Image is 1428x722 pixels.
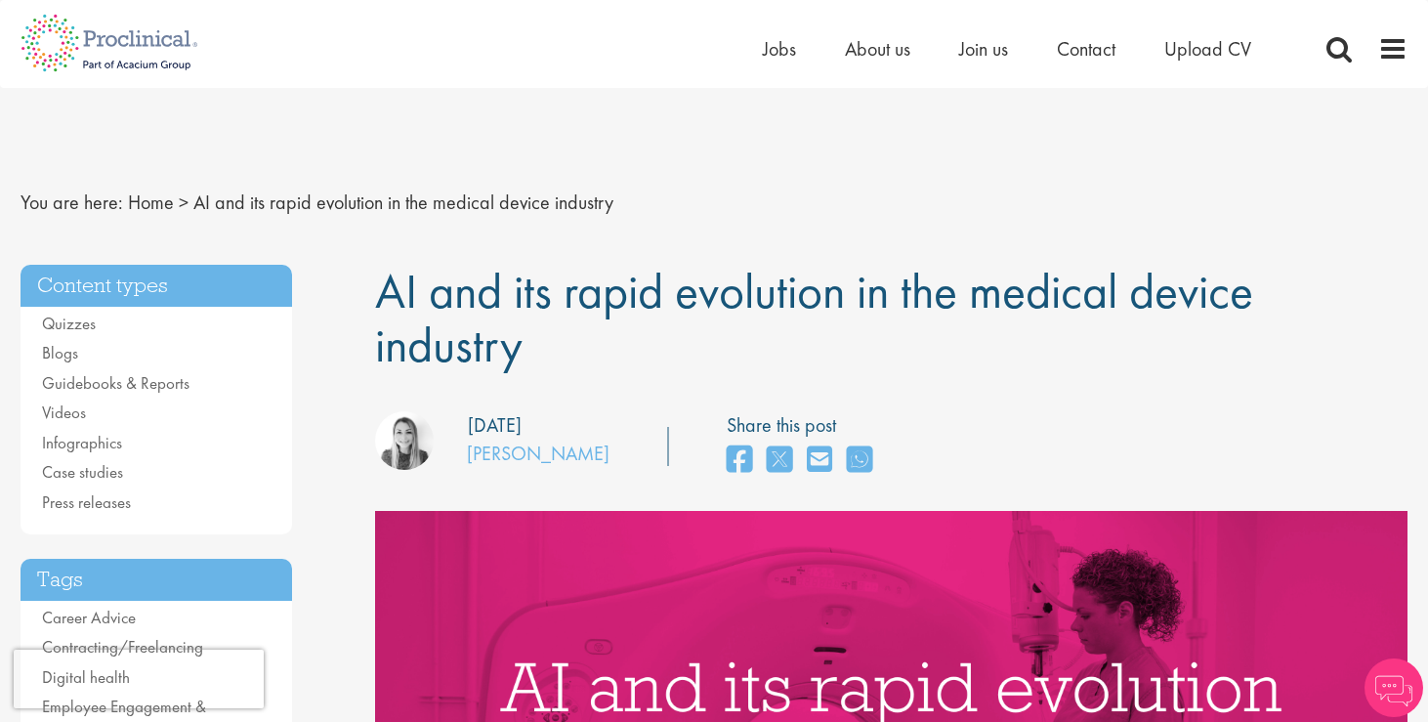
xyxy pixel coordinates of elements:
[468,411,522,440] div: [DATE]
[763,36,796,62] a: Jobs
[42,636,203,658] a: Contracting/Freelancing
[42,313,96,334] a: Quizzes
[847,440,872,482] a: share on whats app
[1164,36,1251,62] a: Upload CV
[807,440,832,482] a: share on email
[42,491,131,513] a: Press releases
[42,372,189,394] a: Guidebooks & Reports
[1057,36,1115,62] a: Contact
[21,190,123,215] span: You are here:
[21,559,292,601] h3: Tags
[42,402,86,423] a: Videos
[1365,658,1423,717] img: Chatbot
[845,36,910,62] a: About us
[42,607,136,628] a: Career Advice
[767,440,792,482] a: share on twitter
[128,190,174,215] a: breadcrumb link
[727,440,752,482] a: share on facebook
[179,190,189,215] span: >
[375,411,434,470] img: Hannah Burke
[21,265,292,307] h3: Content types
[375,260,1253,376] span: AI and its rapid evolution in the medical device industry
[467,441,609,466] a: [PERSON_NAME]
[14,650,264,708] iframe: reCAPTCHA
[959,36,1008,62] a: Join us
[193,190,613,215] span: AI and its rapid evolution in the medical device industry
[727,411,882,440] label: Share this post
[42,342,78,363] a: Blogs
[42,432,122,453] a: Infographics
[42,461,123,483] a: Case studies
